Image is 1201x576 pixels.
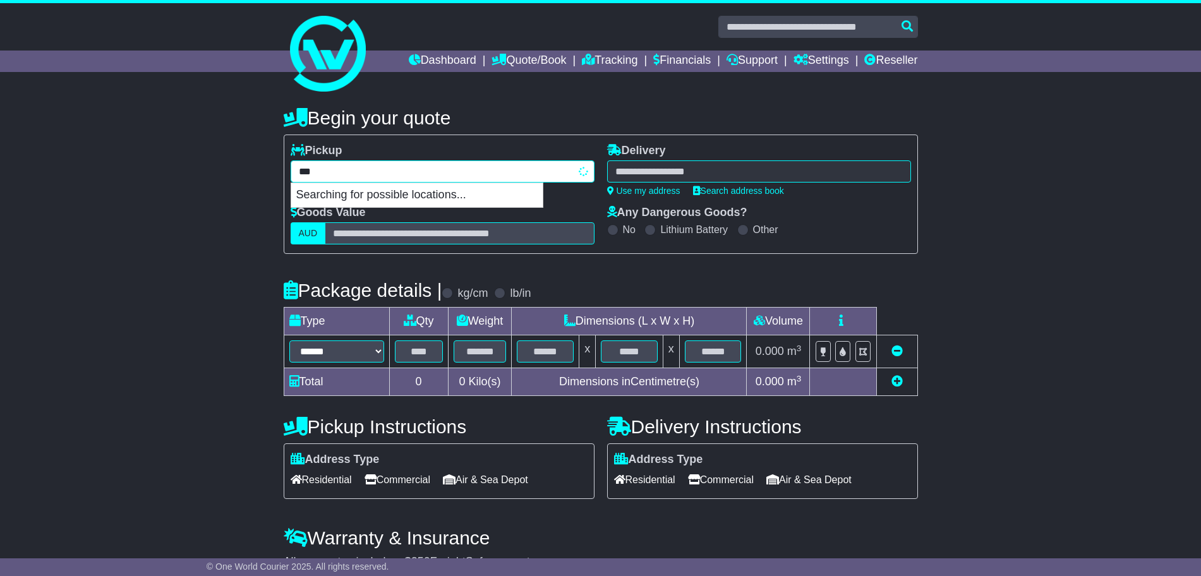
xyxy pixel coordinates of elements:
p: Searching for possible locations... [291,183,543,207]
td: Dimensions in Centimetre(s) [512,368,747,396]
span: Commercial [365,470,430,489]
span: Residential [614,470,675,489]
td: Kilo(s) [448,368,512,396]
a: Dashboard [409,51,476,72]
label: lb/in [510,287,531,301]
span: © One World Courier 2025. All rights reserved. [207,561,389,572]
td: Weight [448,308,512,335]
h4: Package details | [284,280,442,301]
td: Total [284,368,389,396]
h4: Begin your quote [284,107,918,128]
span: 250 [411,555,430,568]
a: Quote/Book [492,51,566,72]
td: Dimensions (L x W x H) [512,308,747,335]
a: Add new item [891,375,903,388]
h4: Pickup Instructions [284,416,594,437]
span: Commercial [688,470,754,489]
sup: 3 [797,374,802,383]
td: Qty [389,308,448,335]
a: Settings [794,51,849,72]
span: Air & Sea Depot [443,470,528,489]
span: 0.000 [756,375,784,388]
label: Any Dangerous Goods? [607,206,747,220]
a: Tracking [582,51,637,72]
h4: Delivery Instructions [607,416,918,437]
td: x [579,335,596,368]
a: Search address book [693,186,784,196]
span: m [787,375,802,388]
label: No [623,224,636,236]
a: Support [727,51,778,72]
label: Pickup [291,144,342,158]
td: x [663,335,679,368]
a: Use my address [607,186,680,196]
span: m [787,345,802,357]
span: 0.000 [756,345,784,357]
label: Other [753,224,778,236]
div: All our quotes include a $ FreightSafe warranty. [284,555,918,569]
h4: Warranty & Insurance [284,527,918,548]
label: kg/cm [457,287,488,301]
label: Delivery [607,144,666,158]
typeahead: Please provide city [291,160,594,183]
span: Residential [291,470,352,489]
td: 0 [389,368,448,396]
label: Address Type [614,453,703,467]
label: Goods Value [291,206,366,220]
td: Type [284,308,389,335]
span: Air & Sea Depot [766,470,852,489]
sup: 3 [797,344,802,353]
label: Address Type [291,453,380,467]
label: Lithium Battery [660,224,728,236]
a: Remove this item [891,345,903,357]
td: Volume [747,308,810,335]
label: AUD [291,222,326,244]
span: 0 [459,375,465,388]
a: Financials [653,51,711,72]
a: Reseller [864,51,917,72]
